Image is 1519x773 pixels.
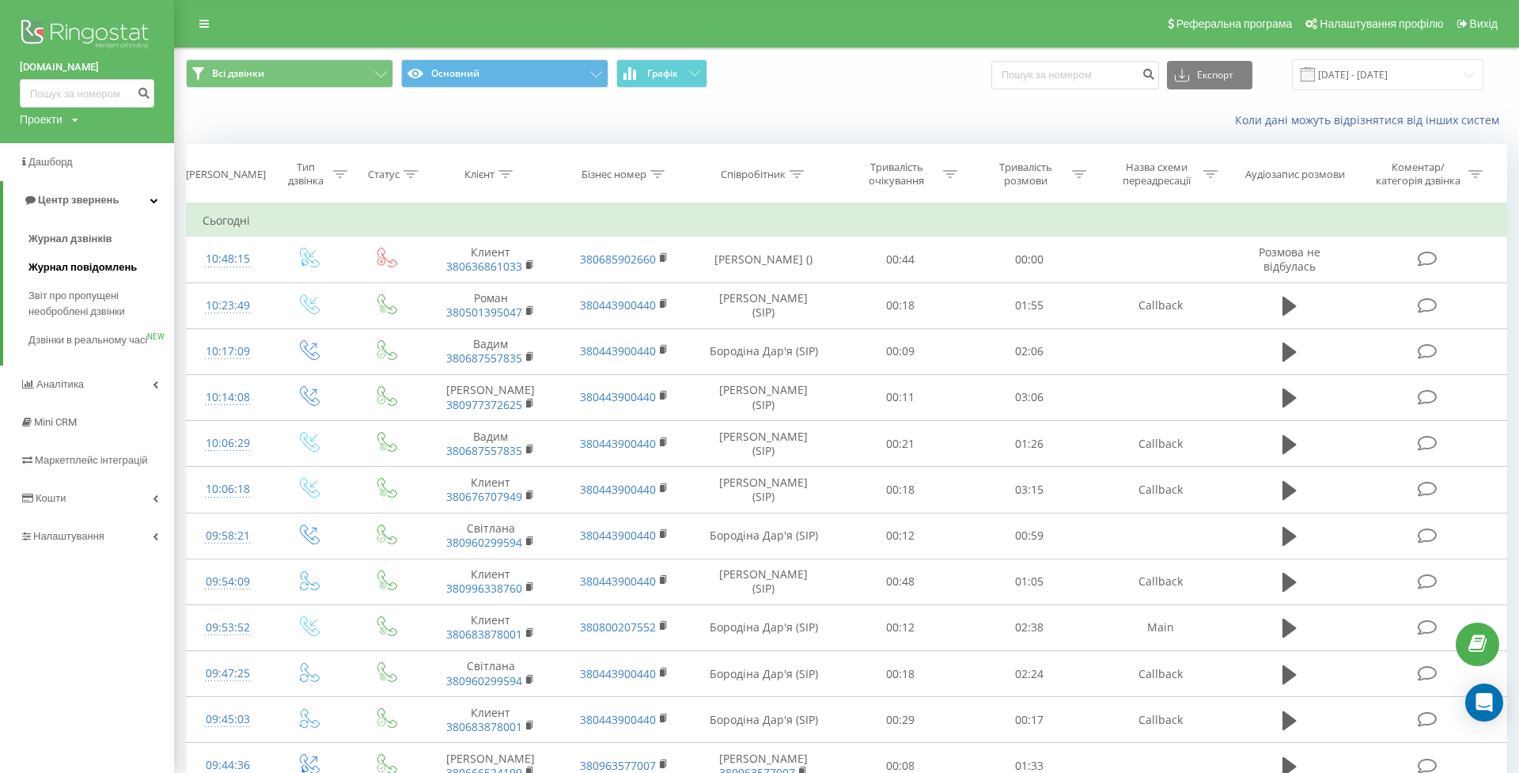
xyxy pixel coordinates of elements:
div: Open Intercom Messenger [1465,684,1503,722]
div: Бізнес номер [581,168,646,181]
span: Журнал дзвінків [28,231,112,247]
td: [PERSON_NAME] (SIP) [691,559,835,604]
a: 380501395047 [446,305,522,320]
td: [PERSON_NAME] (SIP) [691,282,835,328]
a: Звіт про пропущені необроблені дзвінки [28,282,174,326]
td: 00:11 [836,374,965,420]
div: 10:17:09 [203,336,253,367]
span: Налаштування [33,530,104,542]
div: Тривалість розмови [983,161,1068,188]
td: 00:17 [965,697,1094,743]
a: 380676707949 [446,489,522,504]
div: Коментар/категорія дзвінка [1372,161,1464,188]
span: Вихід [1470,17,1498,30]
td: Світлана [423,513,557,559]
div: Клієнт [464,168,494,181]
td: 00:00 [965,237,1094,282]
td: Main [1094,604,1228,650]
td: 00:09 [836,328,965,374]
a: [DOMAIN_NAME] [20,59,154,75]
span: Кошти [36,492,66,504]
td: 00:48 [836,559,965,604]
a: Журнал повідомлень [28,253,174,282]
a: 380960299594 [446,535,522,550]
div: Аудіозапис розмови [1245,168,1345,181]
div: 09:58:21 [203,521,253,551]
span: Дашборд [28,156,73,168]
td: 02:38 [965,604,1094,650]
a: 380443900440 [580,574,656,589]
a: 380685902660 [580,252,656,267]
a: Журнал дзвінків [28,225,174,253]
div: Статус [368,168,400,181]
td: 01:05 [965,559,1094,604]
span: Центр звернень [38,194,119,206]
div: Співробітник [721,168,786,181]
td: Клиент [423,237,557,282]
td: Вадим [423,328,557,374]
div: 10:23:49 [203,290,253,321]
td: 00:44 [836,237,965,282]
div: 10:48:15 [203,244,253,275]
td: 00:18 [836,651,965,697]
td: Callback [1094,282,1228,328]
td: 00:12 [836,513,965,559]
td: Бородіна Дар'я (SIP) [691,651,835,697]
span: Mini CRM [34,416,77,428]
td: 00:18 [836,282,965,328]
a: 380443900440 [580,666,656,681]
a: 380443900440 [580,528,656,543]
span: Журнал повідомлень [28,260,137,275]
div: 10:06:18 [203,474,253,505]
div: [PERSON_NAME] [186,168,266,181]
a: Коли дані можуть відрізнятися вiд інших систем [1235,112,1507,127]
td: Бородіна Дар'я (SIP) [691,697,835,743]
a: 380687557835 [446,443,522,458]
div: Тривалість очікування [854,161,939,188]
td: Вадим [423,421,557,467]
td: [PERSON_NAME] (SIP) [691,374,835,420]
span: Дзвінки в реальному часі [28,332,147,348]
td: 00:59 [965,513,1094,559]
td: Callback [1094,651,1228,697]
a: Дзвінки в реальному часіNEW [28,326,174,354]
a: 380683878001 [446,719,522,734]
div: 09:54:09 [203,566,253,597]
td: Callback [1094,697,1228,743]
a: 380977372625 [446,397,522,412]
td: 02:06 [965,328,1094,374]
a: 380443900440 [580,436,656,451]
td: 03:06 [965,374,1094,420]
a: 380683878001 [446,627,522,642]
td: Клиент [423,604,557,650]
a: 380636861033 [446,259,522,274]
td: Callback [1094,421,1228,467]
td: 02:24 [965,651,1094,697]
td: Сьогодні [187,205,1507,237]
td: Клиент [423,697,557,743]
a: 380687557835 [446,351,522,366]
span: Реферальна програма [1176,17,1293,30]
td: Клиент [423,467,557,513]
div: 09:47:25 [203,658,253,689]
td: Callback [1094,467,1228,513]
td: Callback [1094,559,1228,604]
td: [PERSON_NAME] () [691,237,835,282]
td: Роман [423,282,557,328]
span: Аналiтика [36,378,84,390]
td: Бородіна Дар'я (SIP) [691,328,835,374]
td: [PERSON_NAME] [423,374,557,420]
img: Ringostat logo [20,16,154,55]
a: 380443900440 [580,297,656,313]
td: Клиент [423,559,557,604]
input: Пошук за номером [20,79,154,108]
td: [PERSON_NAME] (SIP) [691,421,835,467]
td: 03:15 [965,467,1094,513]
a: 380963577007 [580,758,656,773]
button: Основний [401,59,608,88]
td: 00:29 [836,697,965,743]
span: Звіт про пропущені необроблені дзвінки [28,288,166,320]
td: 00:12 [836,604,965,650]
span: Всі дзвінки [212,67,264,80]
div: Проекти [20,112,63,127]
